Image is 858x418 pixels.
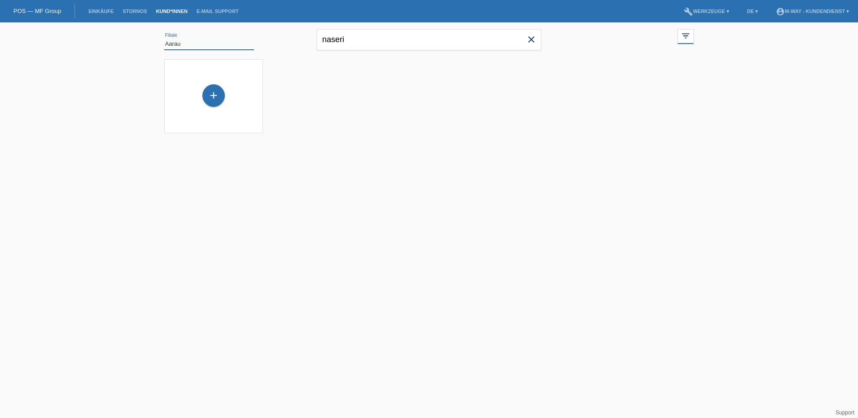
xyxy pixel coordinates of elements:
i: close [526,34,537,45]
a: E-Mail Support [192,9,243,14]
a: Kund*innen [152,9,192,14]
a: account_circlem-way - Kundendienst ▾ [771,9,854,14]
a: DE ▾ [743,9,762,14]
div: Kund*in hinzufügen [203,88,224,103]
a: Einkäufe [84,9,118,14]
a: buildWerkzeuge ▾ [679,9,734,14]
i: filter_list [681,31,691,41]
i: build [684,7,693,16]
input: Suche... [317,29,541,50]
a: POS — MF Group [13,8,61,14]
i: account_circle [776,7,785,16]
a: Stornos [118,9,151,14]
a: Support [836,409,854,416]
